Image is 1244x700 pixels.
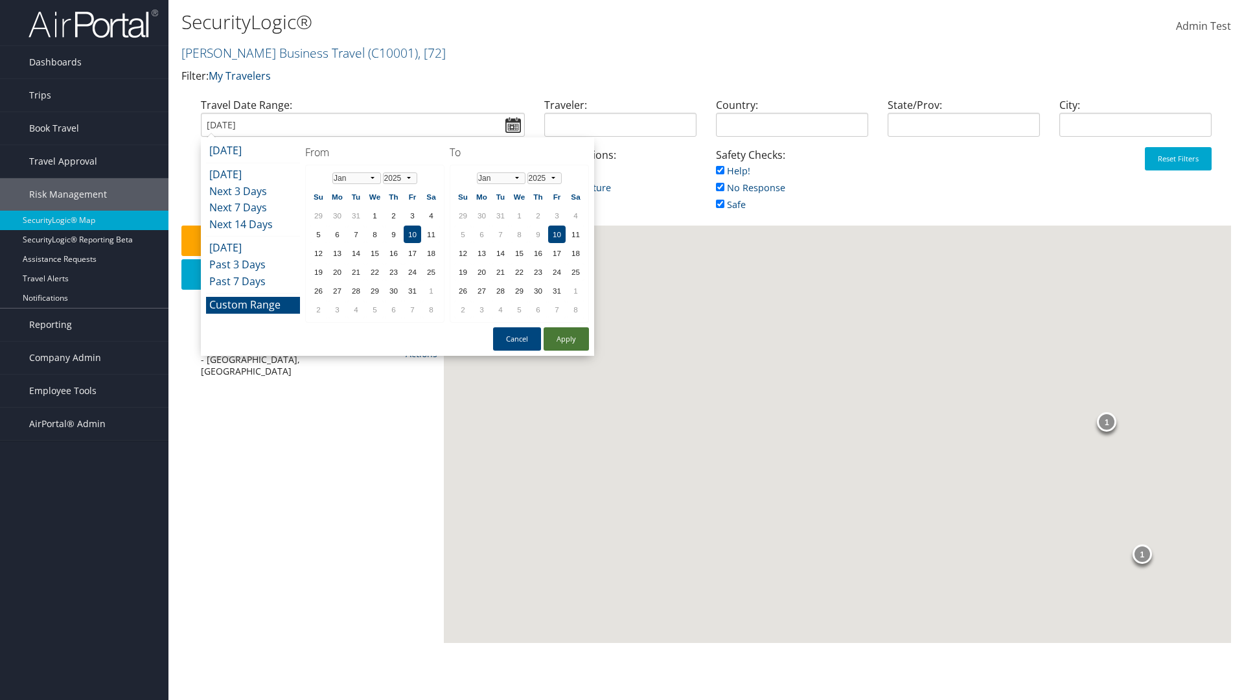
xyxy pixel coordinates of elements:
[492,244,509,262] td: 14
[492,226,509,243] td: 7
[385,244,402,262] td: 16
[404,226,421,243] td: 10
[366,226,384,243] td: 8
[366,263,384,281] td: 22
[511,282,528,299] td: 29
[567,282,584,299] td: 1
[181,259,437,290] button: Download Report
[206,143,300,159] li: [DATE]
[347,188,365,205] th: Tu
[1145,147,1212,170] button: Reset Filters
[385,282,402,299] td: 30
[473,188,490,205] th: Mo
[209,69,271,83] a: My Travelers
[206,183,300,200] li: Next 3 Days
[567,244,584,262] td: 18
[310,263,327,281] td: 19
[347,226,365,243] td: 7
[567,301,584,318] td: 8
[567,263,584,281] td: 25
[535,147,706,209] div: Trip Locations:
[418,44,446,62] span: , [ 72 ]
[206,216,300,233] li: Next 14 Days
[493,327,541,351] button: Cancel
[454,282,472,299] td: 26
[492,188,509,205] th: Tu
[422,188,440,205] th: Sa
[535,97,706,147] div: Traveler:
[492,263,509,281] td: 21
[328,301,346,318] td: 3
[206,274,300,290] li: Past 7 Days
[422,282,440,299] td: 1
[511,188,528,205] th: We
[473,301,490,318] td: 3
[201,342,393,377] div: [GEOGRAPHIC_DATA], [GEOGRAPHIC_DATA] - [GEOGRAPHIC_DATA], [GEOGRAPHIC_DATA]
[511,226,528,243] td: 8
[181,226,437,256] button: Safety Check
[366,244,384,262] td: 15
[1050,97,1221,147] div: City:
[511,301,528,318] td: 5
[366,207,384,224] td: 1
[529,226,547,243] td: 9
[473,263,490,281] td: 20
[567,207,584,224] td: 4
[422,226,440,243] td: 11
[511,244,528,262] td: 15
[529,188,547,205] th: Th
[529,282,547,299] td: 30
[454,207,472,224] td: 29
[454,244,472,262] td: 12
[328,244,346,262] td: 13
[1176,19,1231,33] span: Admin Test
[567,226,584,243] td: 11
[404,244,421,262] td: 17
[310,244,327,262] td: 12
[878,97,1050,147] div: State/Prov:
[310,301,327,318] td: 2
[511,207,528,224] td: 1
[548,301,566,318] td: 7
[454,188,472,205] th: Su
[706,147,878,226] div: Safety Checks:
[385,263,402,281] td: 23
[548,207,566,224] td: 3
[1097,412,1116,432] div: 1
[328,226,346,243] td: 6
[206,257,300,274] li: Past 3 Days
[29,408,106,440] span: AirPortal® Admin
[422,244,440,262] td: 18
[181,44,446,62] a: [PERSON_NAME] Business Travel
[29,8,158,39] img: airportal-logo.png
[529,263,547,281] td: 23
[385,188,402,205] th: Th
[191,147,363,197] div: Air/Hotel/Rail:
[450,145,589,159] h4: To
[347,263,365,281] td: 21
[473,282,490,299] td: 27
[310,188,327,205] th: Su
[29,309,72,341] span: Reporting
[385,207,402,224] td: 2
[347,282,365,299] td: 28
[310,282,327,299] td: 26
[511,263,528,281] td: 22
[366,282,384,299] td: 29
[366,188,384,205] th: We
[1132,544,1151,564] div: 1
[347,207,365,224] td: 31
[328,263,346,281] td: 20
[328,207,346,224] td: 30
[404,263,421,281] td: 24
[548,263,566,281] td: 24
[567,188,584,205] th: Sa
[473,207,490,224] td: 30
[422,263,440,281] td: 25
[1176,6,1231,47] a: Admin Test
[305,145,444,159] h4: From
[181,8,881,36] h1: SecurityLogic®
[716,181,785,194] a: No Response
[529,244,547,262] td: 16
[473,244,490,262] td: 13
